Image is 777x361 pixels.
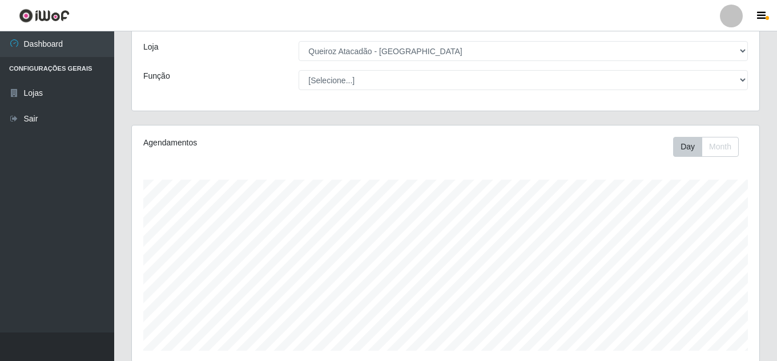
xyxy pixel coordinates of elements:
[143,41,158,53] label: Loja
[143,137,385,149] div: Agendamentos
[19,9,70,23] img: CoreUI Logo
[673,137,739,157] div: First group
[143,70,170,82] label: Função
[702,137,739,157] button: Month
[673,137,702,157] button: Day
[673,137,748,157] div: Toolbar with button groups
